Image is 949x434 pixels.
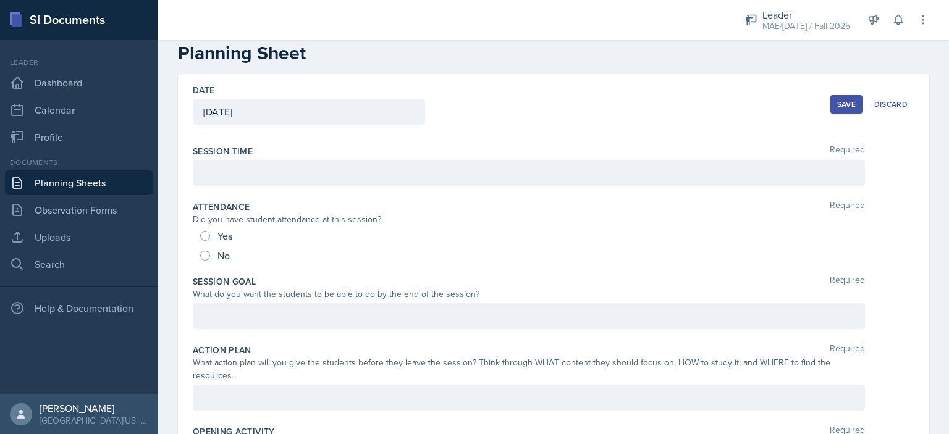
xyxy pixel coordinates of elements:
span: Required [830,201,865,213]
div: What action plan will you give the students before they leave the session? Think through WHAT con... [193,356,865,382]
span: Yes [217,230,232,242]
div: Documents [5,157,153,168]
div: Leader [762,7,850,22]
div: What do you want the students to be able to do by the end of the session? [193,288,865,301]
span: No [217,249,230,262]
a: Dashboard [5,70,153,95]
button: Save [830,95,863,114]
a: Uploads [5,225,153,249]
label: Date [193,84,214,96]
div: [GEOGRAPHIC_DATA][US_STATE] in [GEOGRAPHIC_DATA] [40,414,148,427]
div: [PERSON_NAME] [40,402,148,414]
a: Profile [5,125,153,149]
label: Action Plan [193,344,251,356]
a: Planning Sheets [5,170,153,195]
span: Required [830,145,865,157]
div: Leader [5,57,153,68]
a: Observation Forms [5,198,153,222]
div: Help & Documentation [5,296,153,320]
label: Session Time [193,145,253,157]
label: Attendance [193,201,250,213]
a: Calendar [5,98,153,122]
h2: Planning Sheet [178,42,929,64]
a: Search [5,252,153,277]
div: MAE/[DATE] / Fall 2025 [762,20,850,33]
button: Discard [867,95,914,114]
div: Save [837,99,856,109]
span: Required [830,344,865,356]
label: Session Goal [193,275,256,288]
div: Discard [874,99,908,109]
span: Required [830,275,865,288]
div: Did you have student attendance at this session? [193,213,865,226]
